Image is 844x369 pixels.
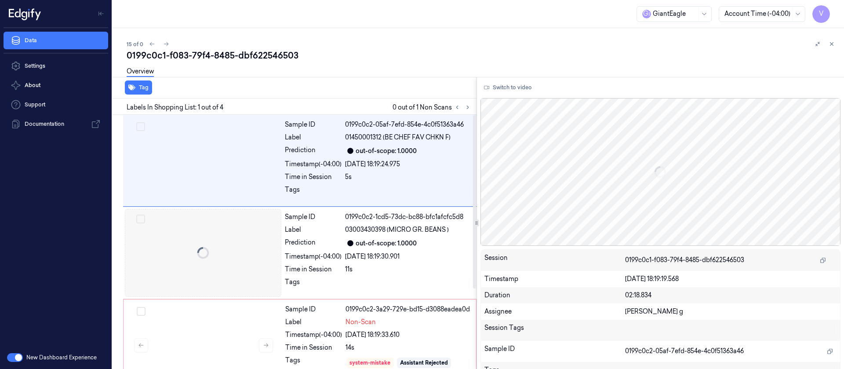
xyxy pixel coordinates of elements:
button: Select row [136,215,145,223]
div: Label [285,225,342,234]
button: Select row [137,307,146,316]
div: Timestamp (-04:00) [285,330,342,340]
button: About [4,77,108,94]
div: Time in Session [285,265,342,274]
div: Session Tags [484,323,626,337]
span: 0199c0c1-f083-79f4-8485-dbf622546503 [625,256,744,265]
a: Documentation [4,115,108,133]
div: Session [484,253,626,267]
div: Tags [285,185,342,199]
div: system-mistake [349,359,390,367]
a: Overview [127,67,154,77]
div: 0199c0c1-f083-79f4-8485-dbf622546503 [127,49,837,62]
div: [PERSON_NAME] g [625,307,837,316]
div: Prediction [285,238,342,248]
span: Labels In Shopping List: 1 out of 4 [127,103,223,112]
div: Prediction [285,146,342,156]
span: 0 out of 1 Non Scans [393,102,473,113]
div: Label [285,318,342,327]
div: 11s [345,265,471,274]
div: Timestamp (-04:00) [285,160,342,169]
div: Tags [285,278,342,292]
div: Assistant Rejected [400,359,448,367]
span: G i [642,10,651,18]
div: Sample ID [285,212,342,222]
div: Sample ID [285,305,342,314]
div: Sample ID [285,120,342,129]
div: Duration [484,291,626,300]
div: [DATE] 18:19:19.568 [625,274,837,284]
div: 02:18.834 [625,291,837,300]
span: Non-Scan [346,318,376,327]
div: [DATE] 18:19:30.901 [345,252,471,261]
div: 5s [345,172,471,182]
a: Settings [4,57,108,75]
div: out-of-scope: 1.0000 [356,239,417,248]
div: 14s [346,343,471,352]
button: Toggle Navigation [94,7,108,21]
div: out-of-scope: 1.0000 [356,146,417,156]
div: Timestamp (-04:00) [285,252,342,261]
span: 03003430398 (MICRO GR. BEANS ) [345,225,449,234]
div: Time in Session [285,172,342,182]
span: 01450001312 (BE CHEF FAV CHKN F) [345,133,451,142]
button: Switch to video [480,80,535,95]
span: 0199c0c2-05af-7efd-854e-4c0f51363a46 [625,347,744,356]
div: [DATE] 18:19:24.975 [345,160,471,169]
span: 15 of 0 [127,40,143,48]
div: Time in Session [285,343,342,352]
button: Select row [136,122,145,131]
div: Label [285,133,342,142]
button: V [812,5,830,23]
a: Support [4,96,108,113]
div: Sample ID [484,344,626,358]
div: 0199c0c2-1cd5-73dc-bc88-bfc1afcfc5d8 [345,212,471,222]
div: 0199c0c2-3a29-729e-bd15-d3088eadea0d [346,305,471,314]
div: Assignee [484,307,626,316]
div: 0199c0c2-05af-7efd-854e-4c0f51363a46 [345,120,471,129]
div: [DATE] 18:19:33.610 [346,330,471,340]
div: Timestamp [484,274,626,284]
button: Tag [125,80,152,95]
a: Data [4,32,108,49]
